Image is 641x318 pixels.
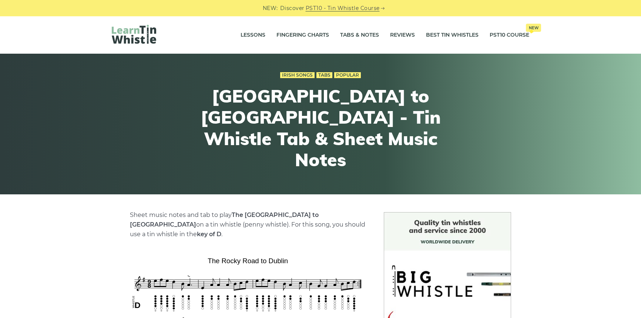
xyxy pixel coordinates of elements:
[112,25,156,44] img: LearnTinWhistle.com
[130,210,366,239] p: Sheet music notes and tab to play on a tin whistle (penny whistle). For this song, you should use...
[316,72,332,78] a: Tabs
[197,231,221,238] strong: key of D
[184,86,457,171] h1: [GEOGRAPHIC_DATA] to [GEOGRAPHIC_DATA] - Tin Whistle Tab & Sheet Music Notes
[390,26,415,44] a: Reviews
[490,26,529,44] a: PST10 CourseNew
[334,72,361,78] a: Popular
[280,72,315,78] a: Irish Songs
[241,26,265,44] a: Lessons
[426,26,479,44] a: Best Tin Whistles
[526,24,541,32] span: New
[340,26,379,44] a: Tabs & Notes
[276,26,329,44] a: Fingering Charts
